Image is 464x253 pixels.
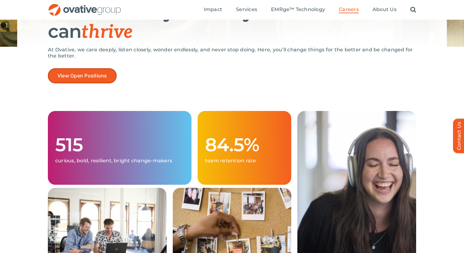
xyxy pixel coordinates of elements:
a: EMRge™ Technology [271,6,325,13]
p: curious, bold, resilient, bright change-makers [55,158,184,164]
h1: 84.5% [205,135,284,155]
span: thrive [81,21,133,43]
a: Search [410,6,416,13]
a: OG_Full_horizontal_RGB [48,3,122,9]
a: View Open Positions [48,68,117,83]
h1: 515 [55,135,184,155]
h1: Where both you and your career can [48,2,416,42]
a: About Us [373,6,396,13]
a: Services [236,6,257,13]
p: At Ovative, we care deeply, listen closely, wonder endlessly, and never stop doing. Here, you’ll ... [48,47,416,59]
span: View Open Positions [57,73,107,79]
p: team retention rate [205,158,284,164]
a: Careers [339,6,359,13]
a: Impact [204,6,222,13]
